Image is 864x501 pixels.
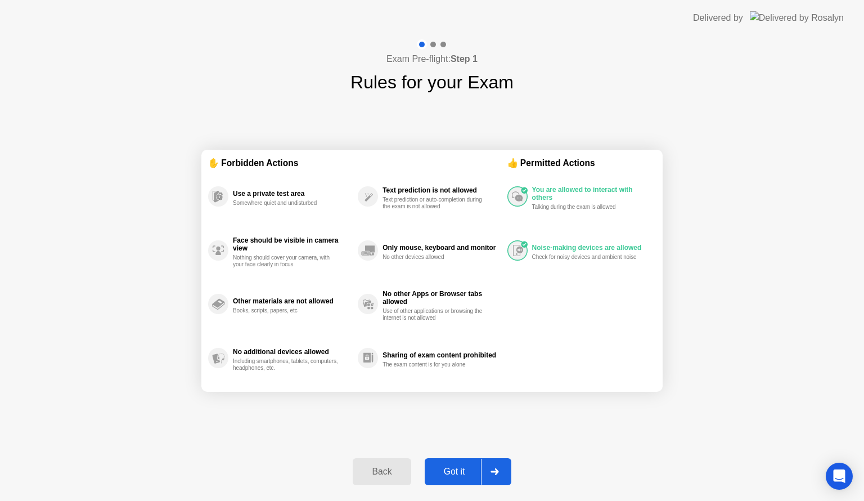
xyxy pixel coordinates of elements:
button: Back [353,458,411,485]
div: 👍 Permitted Actions [507,156,656,169]
div: Only mouse, keyboard and monitor [382,244,501,252]
div: Face should be visible in camera view [233,236,352,252]
div: Sharing of exam content prohibited [382,351,501,359]
div: Back [356,467,407,477]
div: Use of other applications or browsing the internet is not allowed [382,308,489,321]
div: Somewhere quiet and undisturbed [233,200,339,207]
div: The exam content is for you alone [382,361,489,368]
div: ✋ Forbidden Actions [208,156,507,169]
div: Text prediction or auto-completion during the exam is not allowed [382,196,489,210]
div: No other Apps or Browser tabs allowed [382,290,501,306]
div: Nothing should cover your camera, with your face clearly in focus [233,254,339,268]
b: Step 1 [451,54,478,64]
div: No additional devices allowed [233,348,352,356]
div: Books, scripts, papers, etc [233,307,339,314]
div: Delivered by [693,11,743,25]
h1: Rules for your Exam [350,69,514,96]
div: Including smartphones, tablets, computers, headphones, etc. [233,358,339,372]
button: Got it [425,458,511,485]
div: Got it [428,467,481,477]
div: No other devices allowed [382,254,489,261]
h4: Exam Pre-flight: [386,52,478,66]
div: Use a private test area [233,190,352,198]
div: Noise-making devices are allowed [532,244,650,252]
div: Text prediction is not allowed [382,186,501,194]
div: Other materials are not allowed [233,297,352,305]
div: Talking during the exam is allowed [532,204,638,211]
div: You are allowed to interact with others [532,186,650,202]
img: Delivered by Rosalyn [750,11,844,24]
div: Open Intercom Messenger [826,463,853,490]
div: Check for noisy devices and ambient noise [532,254,638,261]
